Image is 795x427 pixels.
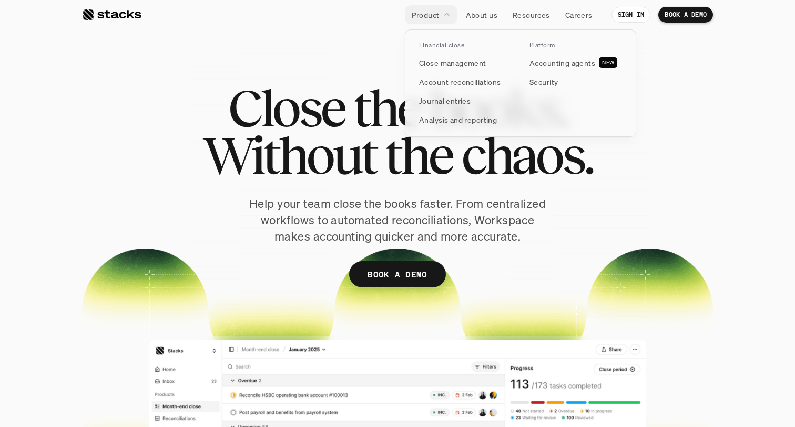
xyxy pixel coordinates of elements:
a: SIGN IN [611,7,651,23]
a: Close management [413,53,518,72]
a: Careers [559,5,599,24]
a: About us [460,5,504,24]
p: Analysis and reporting [419,114,497,125]
p: About us [466,9,497,21]
p: Help your team close the books faster. From centralized workflows to automated reconciliations, W... [245,196,550,244]
p: Careers [565,9,593,21]
span: chaos. [461,132,593,179]
p: Accounting agents [529,57,595,68]
p: Product [412,9,440,21]
a: BOOK A DEMO [658,7,713,23]
span: the [353,84,421,132]
p: Platform [529,42,555,49]
p: Account reconciliations [419,76,501,87]
p: SIGN IN [618,11,645,18]
span: the [385,132,452,179]
p: Journal entries [419,95,471,106]
a: Accounting agentsNEW [523,53,628,72]
a: Privacy Policy [124,201,170,208]
p: Resources [513,9,550,21]
a: Security [523,72,628,91]
a: Analysis and reporting [413,110,518,129]
a: BOOK A DEMO [349,261,446,287]
a: Journal entries [413,91,518,110]
a: Account reconciliations [413,72,518,91]
p: BOOK A DEMO [665,11,707,18]
p: BOOK A DEMO [368,267,427,282]
p: Close management [419,57,486,68]
span: Close [228,84,344,132]
a: Resources [506,5,556,24]
span: Without [202,132,376,179]
h2: NEW [602,59,614,66]
p: Security [529,76,558,87]
p: Financial close [419,42,464,49]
